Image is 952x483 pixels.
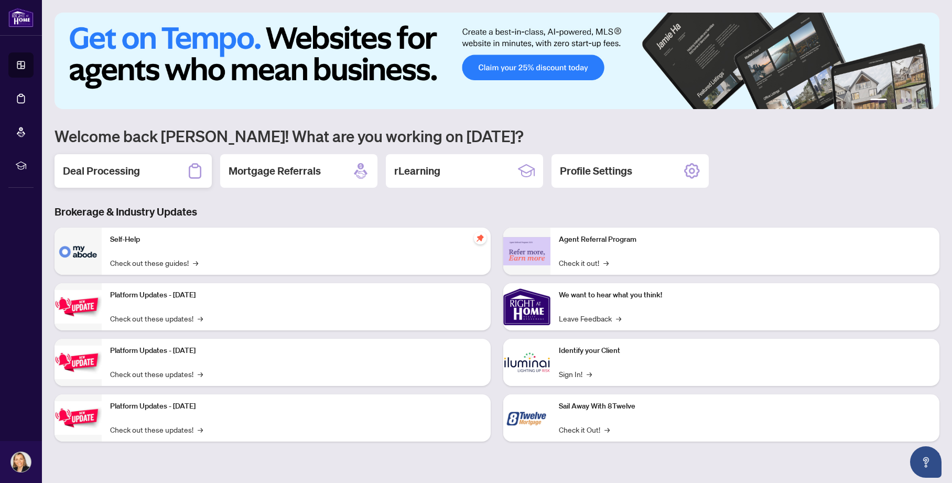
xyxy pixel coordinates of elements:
[110,313,203,324] a: Check out these updates!→
[229,164,321,178] h2: Mortgage Referrals
[110,289,482,301] p: Platform Updates - [DATE]
[559,257,609,269] a: Check it out!→
[891,99,895,103] button: 2
[55,228,102,275] img: Self-Help
[603,257,609,269] span: →
[503,394,550,442] img: Sail Away With 8Twelve
[110,401,482,412] p: Platform Updates - [DATE]
[559,424,610,435] a: Check it Out!→
[8,8,34,27] img: logo
[55,401,102,434] img: Platform Updates - June 23, 2025
[559,345,931,357] p: Identify your Client
[55,13,939,109] img: Slide 0
[198,424,203,435] span: →
[916,99,921,103] button: 5
[198,368,203,380] span: →
[110,234,482,245] p: Self-Help
[503,339,550,386] img: Identify your Client
[198,313,203,324] span: →
[604,424,610,435] span: →
[559,234,931,245] p: Agent Referral Program
[587,368,592,380] span: →
[503,237,550,266] img: Agent Referral Program
[870,99,887,103] button: 1
[559,289,931,301] p: We want to hear what you think!
[110,345,482,357] p: Platform Updates - [DATE]
[63,164,140,178] h2: Deal Processing
[908,99,912,103] button: 4
[193,257,198,269] span: →
[110,368,203,380] a: Check out these updates!→
[559,368,592,380] a: Sign In!→
[559,401,931,412] p: Sail Away With 8Twelve
[560,164,632,178] h2: Profile Settings
[910,446,942,478] button: Open asap
[900,99,904,103] button: 3
[394,164,440,178] h2: rLearning
[55,126,939,146] h1: Welcome back [PERSON_NAME]! What are you working on [DATE]?
[503,283,550,330] img: We want to hear what you think!
[474,232,486,244] span: pushpin
[55,290,102,323] img: Platform Updates - July 21, 2025
[110,424,203,435] a: Check out these updates!→
[55,205,939,219] h3: Brokerage & Industry Updates
[559,313,621,324] a: Leave Feedback→
[925,99,929,103] button: 6
[616,313,621,324] span: →
[55,346,102,379] img: Platform Updates - July 8, 2025
[110,257,198,269] a: Check out these guides!→
[11,452,31,472] img: Profile Icon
